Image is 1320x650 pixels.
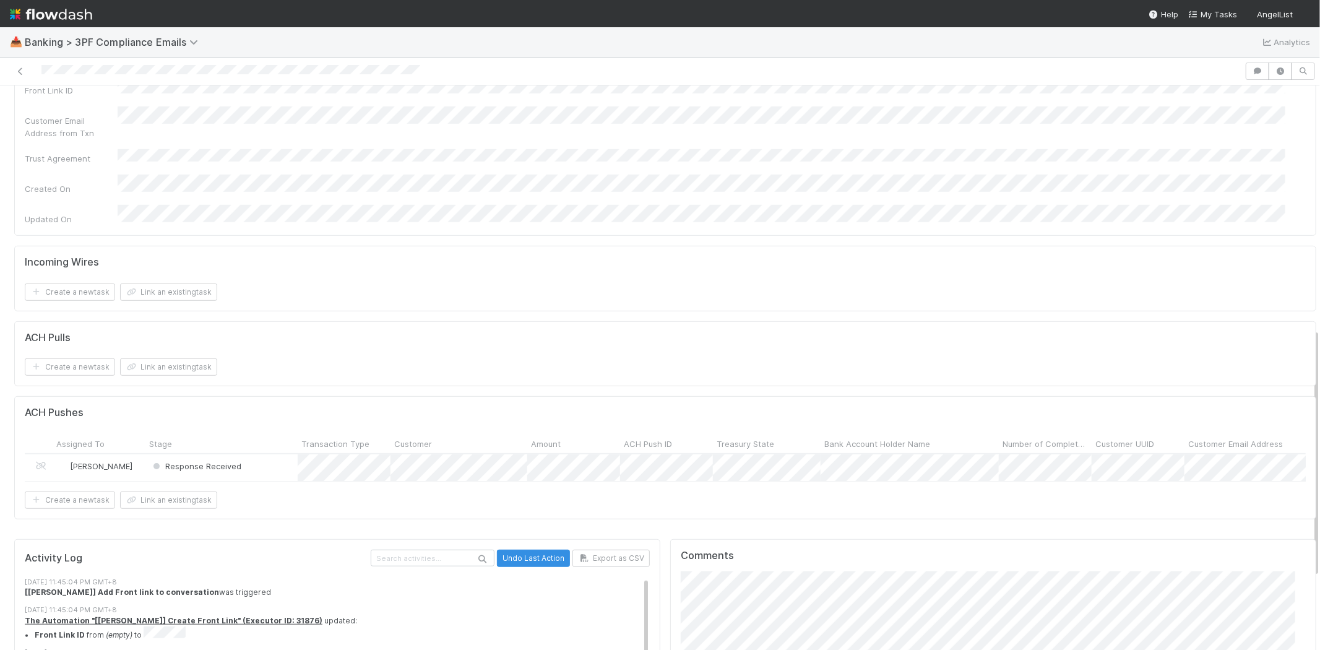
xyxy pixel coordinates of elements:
span: Customer Email Address [1188,438,1283,450]
strong: [[PERSON_NAME]] Add Front link to conversation [25,587,219,597]
span: 📥 [10,37,22,47]
span: Assigned To [56,438,105,450]
div: [PERSON_NAME] [58,460,132,472]
h5: Activity Log [25,552,368,565]
span: Response Received [150,461,241,471]
button: Link an existingtask [120,492,217,509]
div: was triggered [25,587,660,598]
img: avatar_1a1d5361-16dd-4910-a949-020dcd9f55a3.png [1298,9,1310,21]
span: [PERSON_NAME] [70,461,132,471]
a: Analytics [1261,35,1310,50]
input: Search activities... [371,550,494,566]
a: My Tasks [1188,8,1237,20]
button: Export as CSV [572,550,650,567]
span: Amount [531,438,561,450]
button: Create a newtask [25,284,115,301]
span: ACH Push ID [624,438,672,450]
a: The Automation "[[PERSON_NAME]] Create Front Link" (Executor ID: 31876) [25,616,322,625]
h5: Incoming Wires [25,256,99,269]
button: Undo Last Action [497,550,570,567]
div: [DATE] 11:45:04 PM GMT+8 [25,605,660,615]
h5: ACH Pulls [25,332,71,344]
strong: Front Link ID [35,631,85,640]
div: [DATE] 11:45:04 PM GMT+8 [25,577,660,587]
div: Created On [25,183,118,195]
span: Customer [394,438,432,450]
div: updated: [25,615,660,641]
h5: ACH Pushes [25,407,84,419]
div: Trust Agreement [25,152,118,165]
span: My Tasks [1188,9,1237,19]
span: Bank Account Holder Name [824,438,930,450]
em: (empty) [106,631,132,640]
button: Link an existingtask [120,284,217,301]
h5: Comments [681,550,1306,562]
button: Link an existingtask [120,358,217,376]
span: AngelList [1257,9,1293,19]
span: Customer UUID [1095,438,1154,450]
button: Create a newtask [25,358,115,376]
span: Transaction Type [301,438,369,450]
div: Response Received [150,460,241,472]
img: logo-inverted-e16ddd16eac7371096b0.svg [10,4,92,25]
div: Updated On [25,213,118,225]
img: avatar_1a1d5361-16dd-4910-a949-020dcd9f55a3.png [58,461,68,471]
span: Stage [149,438,172,450]
div: Help [1149,8,1178,20]
div: Front Link ID [25,84,118,97]
button: Create a newtask [25,492,115,509]
li: from to [35,626,660,641]
div: Customer Email Address from Txn [25,115,118,139]
span: Treasury State [717,438,774,450]
span: Number of Completed ACHs from Account [1003,438,1089,450]
span: Banking > 3PF Compliance Emails [25,36,204,48]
